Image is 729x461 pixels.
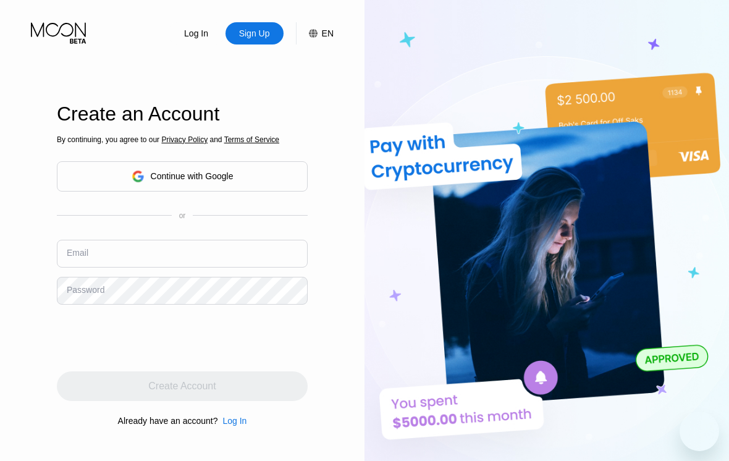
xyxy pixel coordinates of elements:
div: or [179,211,186,220]
div: Log In [167,22,225,44]
div: Log In [222,416,247,426]
div: Log In [217,416,247,426]
span: Privacy Policy [161,135,208,144]
div: Password [67,285,104,295]
div: Create an Account [57,103,308,125]
div: Sign Up [238,27,271,40]
div: Continue with Google [57,161,308,192]
iframe: reCAPTCHA [57,314,245,362]
span: Terms of Service [224,135,279,144]
div: EN [322,28,334,38]
div: Email [67,248,88,258]
div: Log In [183,27,209,40]
div: Sign Up [225,22,284,44]
div: EN [296,22,334,44]
iframe: Button to launch messaging window [680,412,719,451]
div: Already have an account? [118,416,218,426]
div: Continue with Google [151,171,234,181]
div: By continuing, you agree to our [57,135,308,144]
span: and [208,135,224,144]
